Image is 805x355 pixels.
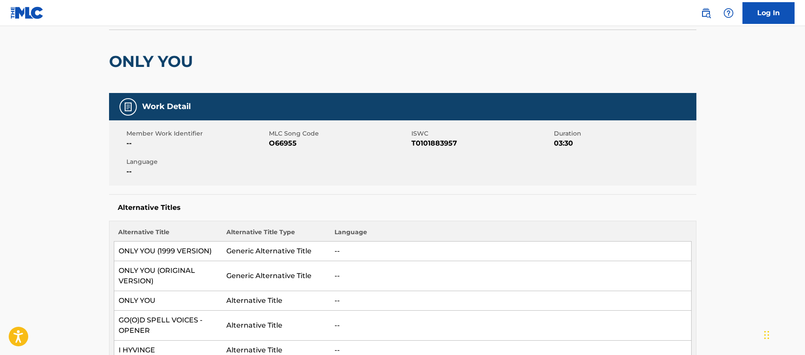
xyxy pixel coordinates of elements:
span: Language [126,157,267,166]
img: Work Detail [123,102,133,112]
span: O66955 [269,138,409,149]
td: ONLY YOU (ORIGINAL VERSION) [114,261,222,291]
img: help [723,8,734,18]
td: Generic Alternative Title [222,261,330,291]
iframe: Chat Widget [762,313,805,355]
img: search [701,8,711,18]
td: ONLY YOU (1999 VERSION) [114,242,222,261]
th: Alternative Title Type [222,228,330,242]
th: Alternative Title [114,228,222,242]
td: Generic Alternative Title [222,242,330,261]
td: ONLY YOU [114,291,222,311]
td: -- [330,242,691,261]
img: MLC Logo [10,7,44,19]
span: 03:30 [554,138,694,149]
td: -- [330,261,691,291]
span: ISWC [411,129,552,138]
th: Language [330,228,691,242]
span: MLC Song Code [269,129,409,138]
span: -- [126,138,267,149]
td: -- [330,311,691,341]
span: Duration [554,129,694,138]
span: Member Work Identifier [126,129,267,138]
a: Public Search [697,4,715,22]
a: Log In [742,2,795,24]
h5: Alternative Titles [118,203,688,212]
td: -- [330,291,691,311]
td: GO(O)D SPELL VOICES - OPENER [114,311,222,341]
td: Alternative Title [222,311,330,341]
div: Drag [764,322,769,348]
span: -- [126,166,267,177]
h2: ONLY YOU [109,52,197,71]
td: Alternative Title [222,291,330,311]
span: T0101883957 [411,138,552,149]
h5: Work Detail [142,102,191,112]
div: Help [720,4,737,22]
